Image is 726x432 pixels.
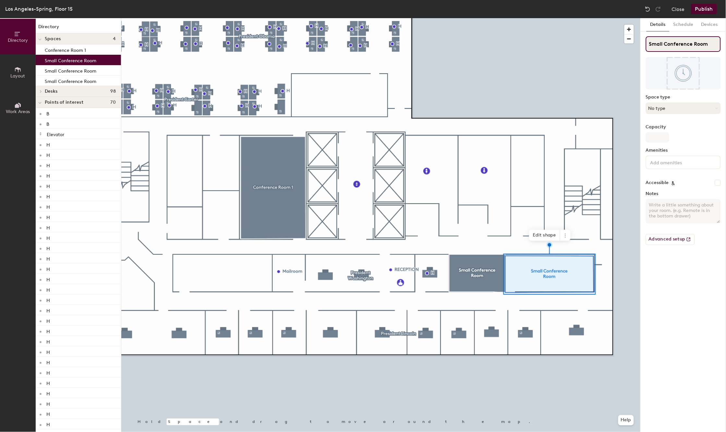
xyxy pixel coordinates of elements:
p: H [46,275,50,283]
p: H [46,348,50,355]
p: H [46,203,50,210]
p: H [46,192,50,200]
span: Points of interest [45,100,83,105]
p: H [46,306,50,314]
button: Schedule [670,18,697,31]
button: Publish [691,4,717,14]
label: Notes [646,191,721,196]
button: Devices [697,18,722,31]
p: H [46,286,50,293]
p: H [46,296,50,303]
p: Small Conference Room [45,77,96,84]
p: H [46,265,50,272]
label: Space type [646,95,721,100]
p: H [46,151,50,158]
span: Work Areas [6,109,30,114]
p: H [46,410,50,417]
img: Redo [655,6,661,12]
span: Edit shape [529,230,560,241]
span: 4 [113,36,116,41]
p: H [46,234,50,241]
p: H [46,213,50,220]
p: Elevator [47,130,64,137]
button: Details [647,18,670,31]
label: Accessible [646,180,669,185]
p: H [46,140,50,148]
span: 98 [110,89,116,94]
p: H [46,171,50,179]
h1: Directory [36,23,121,33]
p: H [46,327,50,334]
p: B [46,109,49,117]
p: H [46,379,50,386]
p: B [46,120,49,127]
p: H [46,389,50,397]
span: Spaces [45,36,61,41]
button: Help [618,415,634,426]
p: H [46,420,50,428]
p: H [46,182,50,189]
p: H [46,358,50,366]
span: 70 [110,100,116,105]
p: Conference Room 1 [45,46,86,53]
button: Advanced setup [646,234,695,245]
p: H [46,400,50,407]
span: Layout [11,73,25,79]
img: The space named Small Conference Room [646,57,721,89]
p: H [46,254,50,262]
label: Capacity [646,124,721,130]
span: Desks [45,89,57,94]
p: Small Conference Room [45,66,96,74]
p: H [46,317,50,324]
p: H [46,244,50,251]
input: Add amenities [649,158,708,166]
label: Amenities [646,148,721,153]
button: Close [672,4,685,14]
span: Directory [8,38,28,43]
p: H [46,223,50,231]
p: H [46,337,50,345]
p: H [46,161,50,169]
p: Small Conference Room [45,56,96,64]
button: No type [646,102,721,114]
div: Los Angeles-Spring, Floor 15 [5,5,73,13]
img: Undo [645,6,651,12]
p: H [46,368,50,376]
